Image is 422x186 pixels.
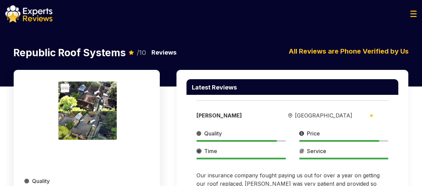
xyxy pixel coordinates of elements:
img: slider icon [299,129,304,137]
span: Price [307,129,320,137]
p: All Reviews are Phone Verified by Us [281,46,417,56]
span: Service [307,147,326,155]
img: slider icon [196,129,201,137]
img: slider icon [196,147,201,155]
img: slider icon [370,114,373,117]
img: expert image [58,82,117,140]
div: [PERSON_NAME] [196,111,273,119]
img: Menu Icon [410,11,417,17]
p: Reviews [151,48,176,57]
img: slider icon [299,147,304,155]
span: /10 [137,49,146,56]
img: logo [5,5,52,23]
span: Time [204,147,217,155]
p: Latest Reviews [192,85,237,91]
img: slider icon [288,113,292,118]
img: slider icon [24,177,29,185]
span: Quality [32,177,50,185]
p: Republic Roof Systems [13,48,126,58]
span: Quality [204,129,222,137]
span: [GEOGRAPHIC_DATA] [295,111,352,119]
